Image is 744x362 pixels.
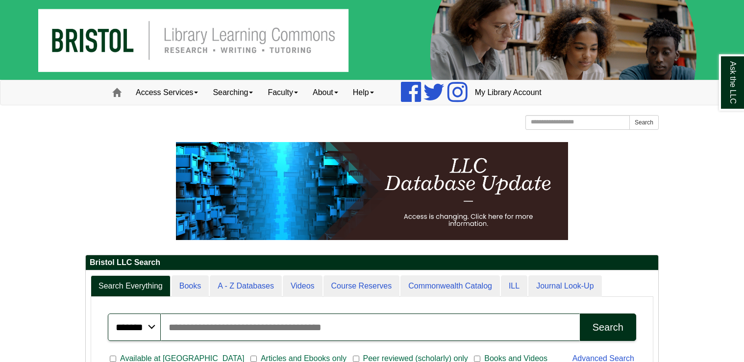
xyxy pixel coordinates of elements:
[128,80,205,105] a: Access Services
[283,275,322,297] a: Videos
[400,275,500,297] a: Commonwealth Catalog
[210,275,282,297] a: A - Z Databases
[468,80,549,105] a: My Library Account
[323,275,400,297] a: Course Reserves
[528,275,601,297] a: Journal Look-Up
[305,80,346,105] a: About
[86,255,658,270] h2: Bristol LLC Search
[260,80,305,105] a: Faculty
[593,322,623,333] div: Search
[176,142,568,240] img: HTML tutorial
[580,314,636,341] button: Search
[501,275,527,297] a: ILL
[205,80,260,105] a: Searching
[91,275,171,297] a: Search Everything
[629,115,659,130] button: Search
[172,275,209,297] a: Books
[346,80,381,105] a: Help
